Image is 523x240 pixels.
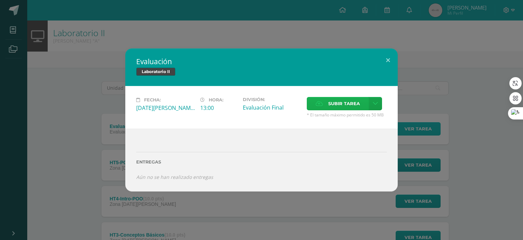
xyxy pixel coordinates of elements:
[144,97,161,102] span: Fecha:
[136,159,387,165] label: Entregas
[200,104,237,112] div: 13:00
[136,174,213,180] i: Aún no se han realizado entregas
[136,104,195,112] div: [DATE][PERSON_NAME]
[243,104,301,111] div: Evaluación Final
[243,97,301,102] label: División:
[136,68,175,76] span: Laboratorio II
[136,57,387,66] h2: Evaluación
[328,97,360,110] span: Subir tarea
[209,97,223,102] span: Hora:
[307,112,387,118] span: * El tamaño máximo permitido es 50 MB
[378,48,398,72] button: Close (Esc)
